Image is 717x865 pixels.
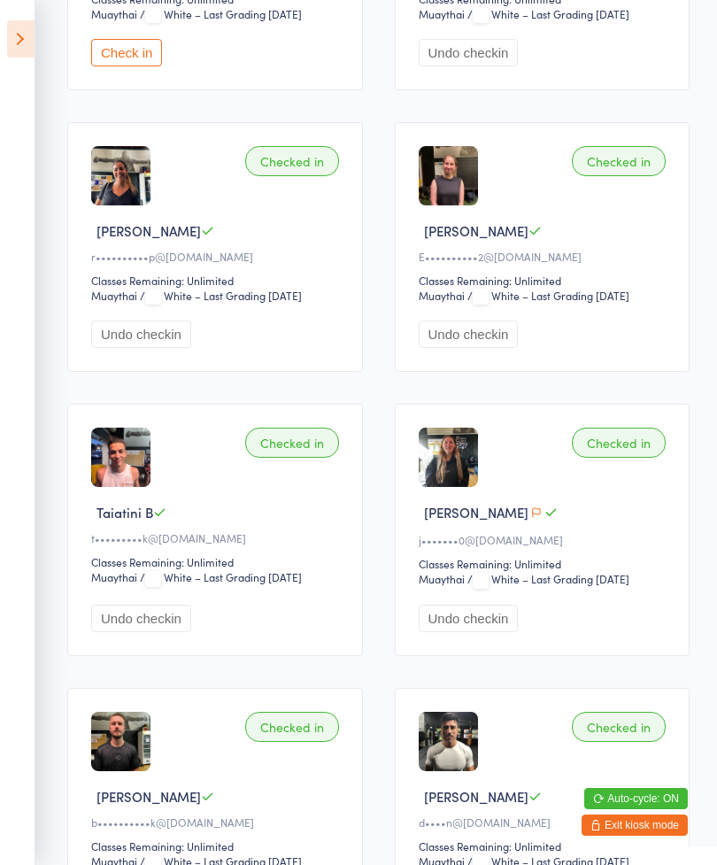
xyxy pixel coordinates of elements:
[419,556,672,571] div: Classes Remaining: Unlimited
[419,428,478,487] img: image1740989876.png
[419,39,519,66] button: Undo checkin
[245,428,339,458] div: Checked in
[91,530,344,545] div: t•••••••••k@[DOMAIN_NAME]
[584,788,688,809] button: Auto-cycle: ON
[91,428,150,487] img: image1757318914.png
[91,6,137,21] div: Muaythai
[424,503,528,521] span: [PERSON_NAME]
[419,605,519,632] button: Undo checkin
[419,273,672,288] div: Classes Remaining: Unlimited
[419,815,672,830] div: d••••n@[DOMAIN_NAME]
[424,221,528,240] span: [PERSON_NAME]
[91,39,162,66] button: Check in
[91,838,344,853] div: Classes Remaining: Unlimited
[91,605,191,632] button: Undo checkin
[419,838,672,853] div: Classes Remaining: Unlimited
[91,288,137,303] div: Muaythai
[91,554,344,569] div: Classes Remaining: Unlimited
[572,428,666,458] div: Checked in
[419,6,465,21] div: Muaythai
[91,146,150,205] img: image1726615242.png
[419,249,672,264] div: E••••••••••2@[DOMAIN_NAME]
[91,321,191,348] button: Undo checkin
[245,712,339,742] div: Checked in
[419,146,478,205] img: image1709801289.png
[419,712,478,771] img: image1711310616.png
[572,712,666,742] div: Checked in
[96,787,201,806] span: [PERSON_NAME]
[467,571,629,586] span: / White – Last Grading [DATE]
[91,273,344,288] div: Classes Remaining: Unlimited
[140,288,302,303] span: / White – Last Grading [DATE]
[419,321,519,348] button: Undo checkin
[91,249,344,264] div: r••••••••••p@[DOMAIN_NAME]
[419,288,465,303] div: Muaythai
[96,503,153,521] span: Taiatini B
[91,569,137,584] div: Muaythai
[245,146,339,176] div: Checked in
[91,712,150,771] img: image1738832832.png
[140,6,302,21] span: / White – Last Grading [DATE]
[467,6,629,21] span: / White – Last Grading [DATE]
[96,221,201,240] span: [PERSON_NAME]
[419,532,672,547] div: j•••••••0@[DOMAIN_NAME]
[91,815,344,830] div: b••••••••••k@[DOMAIN_NAME]
[140,569,302,584] span: / White – Last Grading [DATE]
[467,288,629,303] span: / White – Last Grading [DATE]
[419,571,465,586] div: Muaythai
[572,146,666,176] div: Checked in
[582,815,688,836] button: Exit kiosk mode
[424,787,528,806] span: [PERSON_NAME]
